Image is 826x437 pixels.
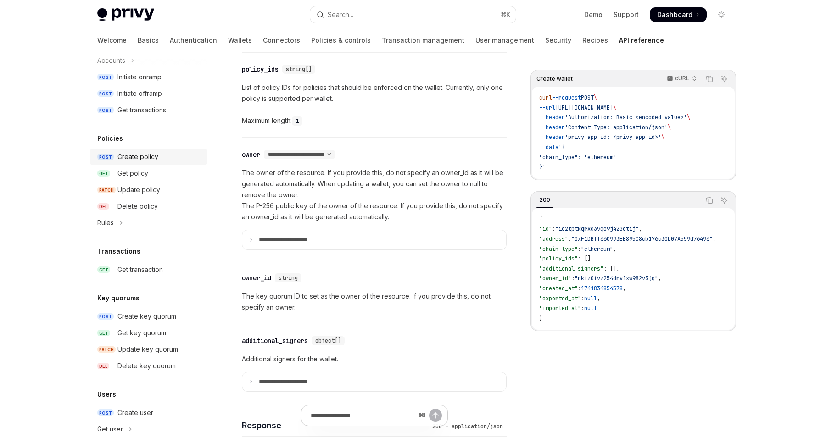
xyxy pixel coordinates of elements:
[584,304,597,312] span: null
[703,194,715,206] button: Copy the contents from the code block
[311,29,371,51] a: Policies & controls
[117,360,176,371] div: Delete key quorum
[292,116,302,126] code: 1
[661,133,664,141] span: \
[584,10,603,19] a: Demo
[539,163,546,171] span: }'
[539,304,581,312] span: "imported_at"
[242,291,507,313] p: The key quorum ID to set as the owner of the resource. If you provide this, do not specify an owner.
[242,273,271,282] div: owner_id
[242,150,260,159] div: owner
[90,182,207,198] a: PATCHUpdate policy
[97,330,110,337] span: GET
[565,114,687,121] span: 'Authorization: Basic <encoded-value>'
[382,29,464,51] a: Transaction management
[97,74,114,81] span: POST
[718,73,730,85] button: Ask AI
[90,358,207,374] a: DELDelete key quorum
[311,405,415,426] input: Ask a question...
[539,114,565,121] span: --header
[714,7,729,22] button: Toggle dark mode
[539,144,558,151] span: --data
[263,29,300,51] a: Connectors
[536,194,553,205] div: 200
[97,90,114,97] span: POST
[138,29,159,51] a: Basics
[97,346,116,353] span: PATCH
[90,165,207,182] a: GETGet policy
[242,167,507,222] p: The owner of the resource. If you provide this, do not specify an owner_id as it will be generate...
[97,389,116,400] h5: Users
[578,245,581,253] span: :
[571,235,713,243] span: "0xF1DBff66C993EE895C8cb176c30b07A559d76496"
[117,264,163,275] div: Get transaction
[310,6,516,23] button: Open search
[657,10,692,19] span: Dashboard
[555,225,639,232] span: "id2tptkqrxd39qo9j423etij"
[539,94,552,101] span: curl
[90,341,207,358] a: PATCHUpdate key quorum
[90,308,207,325] a: POSTCreate key quorum
[539,265,603,272] span: "additional_signers"
[703,73,715,85] button: Copy the contents from the code block
[315,337,341,344] span: object[]
[97,409,114,416] span: POST
[501,11,510,18] span: ⌘ K
[242,65,279,74] div: policy_ids
[97,217,114,228] div: Rules
[578,255,594,262] span: : [],
[545,29,571,51] a: Security
[97,203,109,210] span: DEL
[584,295,597,302] span: null
[90,325,207,341] a: GETGet key quorum
[242,354,507,365] p: Additional signers for the wallet.
[539,285,578,292] span: "created_at"
[536,75,573,83] span: Create wallet
[552,225,555,232] span: :
[539,315,542,322] span: }
[97,170,110,177] span: GET
[565,133,661,141] span: 'privy-app-id: <privy-app-id>'
[581,304,584,312] span: :
[539,245,578,253] span: "chain_type"
[97,363,109,370] span: DEL
[97,8,154,21] img: light logo
[97,424,123,435] div: Get user
[90,261,207,278] a: GETGet transaction
[539,104,555,111] span: --url
[597,295,600,302] span: ,
[90,404,207,421] a: POSTCreate user
[170,29,217,51] a: Authentication
[614,10,639,19] a: Support
[242,336,308,345] div: additional_signers
[117,105,166,116] div: Get transactions
[675,75,689,82] p: cURL
[650,7,707,22] a: Dashboard
[97,107,114,114] span: POST
[581,94,594,101] span: POST
[117,407,153,418] div: Create user
[558,144,565,151] span: '{
[90,198,207,215] a: DELDelete policy
[687,114,690,121] span: \
[568,235,571,243] span: :
[581,285,623,292] span: 1741834854578
[713,235,716,243] span: ,
[581,245,613,253] span: "ethereum"
[90,149,207,165] a: POSTCreate policy
[90,215,207,231] button: Toggle Rules section
[117,327,166,338] div: Get key quorum
[97,313,114,320] span: POST
[555,104,613,111] span: [URL][DOMAIN_NAME]
[90,69,207,85] a: POSTInitiate onramp
[668,124,671,131] span: \
[97,133,123,144] h5: Policies
[539,216,542,223] span: {
[552,94,581,101] span: --request
[539,124,565,131] span: --header
[613,245,616,253] span: ,
[539,275,571,282] span: "owner_id"
[117,184,160,195] div: Update policy
[539,225,552,232] span: "id"
[97,266,110,273] span: GET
